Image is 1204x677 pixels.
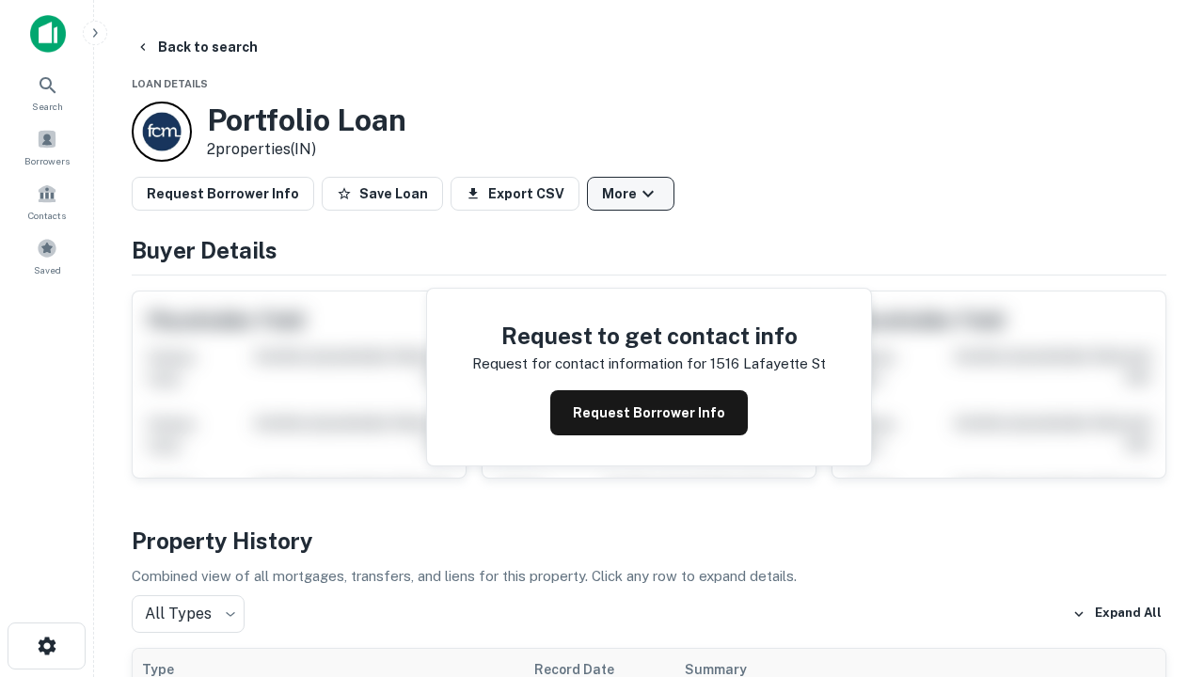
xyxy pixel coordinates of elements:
button: Request Borrower Info [132,177,314,211]
a: Borrowers [6,121,88,172]
button: Back to search [128,30,265,64]
button: More [587,177,674,211]
button: Export CSV [451,177,579,211]
button: Expand All [1068,600,1166,628]
a: Contacts [6,176,88,227]
div: All Types [132,595,245,633]
span: Search [32,99,63,114]
button: Request Borrower Info [550,390,748,435]
span: Saved [34,262,61,277]
h4: Request to get contact info [472,319,826,353]
p: 2 properties (IN) [207,138,406,161]
p: Request for contact information for [472,353,706,375]
p: 1516 lafayette st [710,353,826,375]
span: Borrowers [24,153,70,168]
span: Contacts [28,208,66,223]
a: Saved [6,230,88,281]
button: Save Loan [322,177,443,211]
h3: Portfolio Loan [207,102,406,138]
iframe: Chat Widget [1110,466,1204,557]
p: Combined view of all mortgages, transfers, and liens for this property. Click any row to expand d... [132,565,1166,588]
h4: Property History [132,524,1166,558]
span: Loan Details [132,78,208,89]
img: capitalize-icon.png [30,15,66,53]
a: Search [6,67,88,118]
h4: Buyer Details [132,233,1166,267]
